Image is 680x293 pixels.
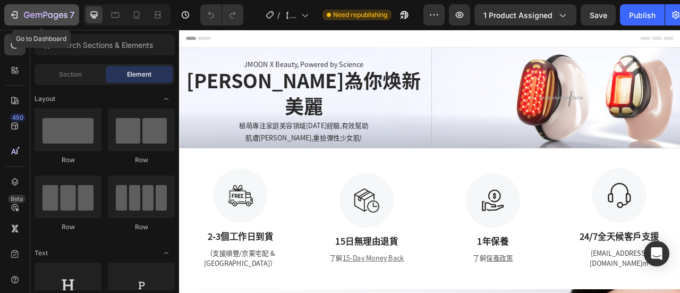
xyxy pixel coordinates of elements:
span: Element [127,70,151,79]
span: Toggle open [158,90,175,107]
span: Toggle open [158,245,175,262]
iframe: Design area [179,30,680,293]
button: Publish [620,4,665,26]
div: Row [35,222,101,232]
button: 1 product assigned [474,4,576,26]
input: Search Sections & Elements [35,34,175,55]
span: 【IG专属】M30 [PERSON_NAME] [282,10,297,21]
span: Section [59,70,82,79]
span: Text [35,248,48,258]
div: Row [35,155,101,165]
div: Publish [629,10,656,21]
img: Alt Image [525,176,594,245]
img: Alt Image [43,176,112,245]
img: Alt Image [204,182,273,252]
span: Save [590,11,607,20]
span: 1 product assigned [483,10,552,21]
div: Open Intercom Messenger [644,241,669,266]
div: 450 [10,113,25,122]
button: 7 [4,4,79,26]
strong: 2-3個 [36,257,64,269]
div: Drop element here [457,82,514,90]
button: Save [581,4,616,26]
p: 工作日到貨 [9,255,147,272]
img: Alt Image [364,182,433,252]
span: Need republishing [333,10,387,20]
span: Layout [35,94,55,104]
strong: 15日無理由退貨 [199,264,278,275]
span: / [277,10,280,21]
strong: 1年保養 [379,264,419,275]
div: Row [108,222,175,232]
div: Beta [8,195,25,203]
div: Undo/Redo [200,4,243,26]
div: Row [108,155,175,165]
p: 7 [70,9,74,21]
strong: 24/7全天候客戶支援 [509,257,610,269]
